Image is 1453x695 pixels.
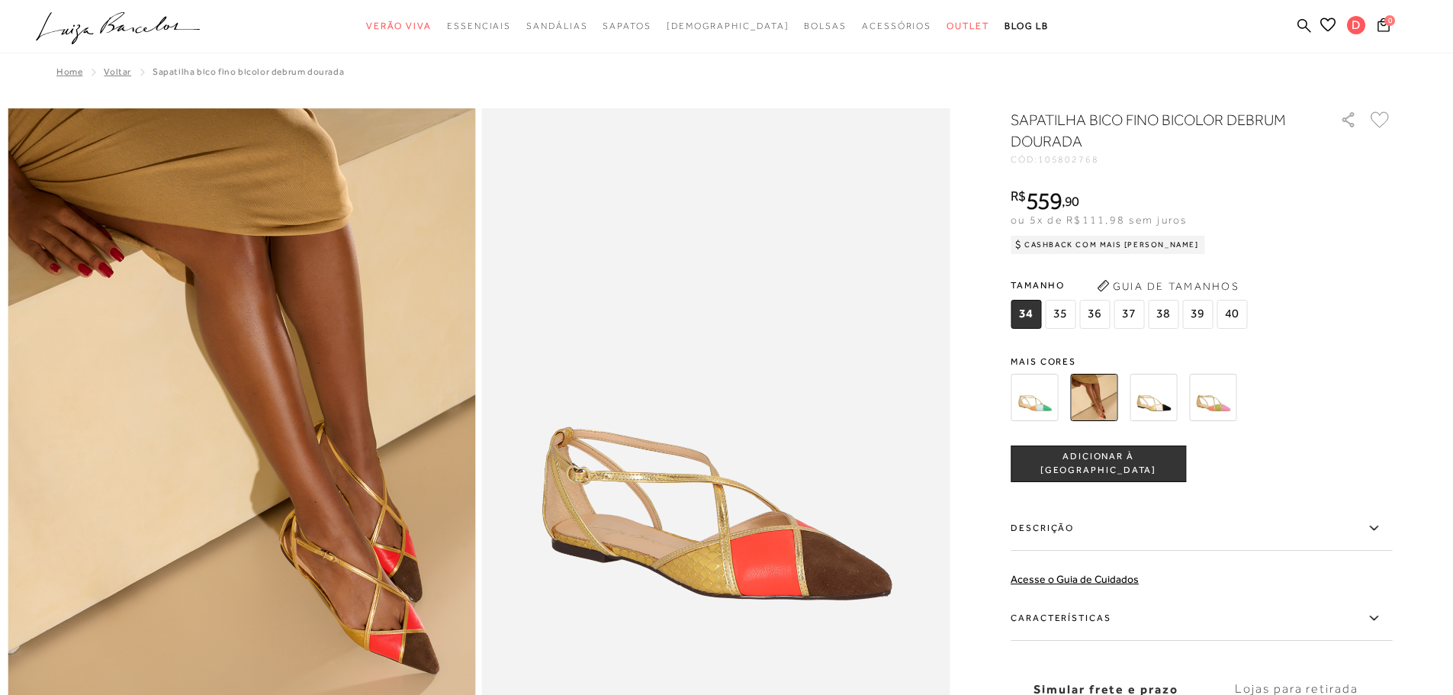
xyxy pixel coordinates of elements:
button: ADICIONAR À [GEOGRAPHIC_DATA] [1011,446,1186,482]
button: 0 [1373,17,1394,37]
a: BLOG LB [1005,12,1049,40]
span: Sapatos [603,21,651,31]
span: Acessórios [862,21,931,31]
button: D [1340,15,1373,39]
label: Descrição [1011,507,1392,551]
span: ou 5x de R$111,98 sem juros [1011,214,1187,226]
span: 40 [1217,300,1247,329]
i: , [1062,195,1079,208]
span: [DEMOGRAPHIC_DATA] [667,21,789,31]
a: categoryNavScreenReaderText [947,12,989,40]
span: Essenciais [447,21,511,31]
a: categoryNavScreenReaderText [862,12,931,40]
span: 38 [1148,300,1178,329]
span: 37 [1114,300,1144,329]
label: Características [1011,597,1392,641]
img: SAPATILHA BICO FINO BICOLOR DEBRUM DOURADA [1070,374,1117,421]
span: 0 [1384,15,1395,26]
h1: SAPATILHA BICO FINO BICOLOR DEBRUM DOURADA [1011,109,1297,152]
div: Cashback com Mais [PERSON_NAME] [1011,236,1205,254]
a: categoryNavScreenReaderText [804,12,847,40]
span: 559 [1026,187,1062,214]
span: BLOG LB [1005,21,1049,31]
span: 36 [1079,300,1110,329]
a: categoryNavScreenReaderText [447,12,511,40]
a: categoryNavScreenReaderText [603,12,651,40]
a: noSubCategoriesText [667,12,789,40]
span: 90 [1065,193,1079,209]
span: 39 [1182,300,1213,329]
span: Tamanho [1011,274,1251,297]
span: Sandálias [526,21,587,31]
a: categoryNavScreenReaderText [526,12,587,40]
span: Outlet [947,21,989,31]
button: Guia de Tamanhos [1091,274,1244,298]
span: Mais cores [1011,357,1392,366]
img: SAPATILHA BICO FINO MULTICORES DEBRUM DOURADA [1189,374,1236,421]
div: CÓD: [1011,155,1316,164]
span: ADICIONAR À [GEOGRAPHIC_DATA] [1011,450,1185,477]
a: Voltar [104,66,131,77]
a: categoryNavScreenReaderText [366,12,432,40]
i: R$ [1011,189,1026,203]
span: 105802768 [1038,154,1099,165]
span: 34 [1011,300,1041,329]
span: SAPATILHA BICO FINO BICOLOR DEBRUM DOURADA [153,66,344,77]
span: 35 [1045,300,1075,329]
a: Acesse o Guia de Cuidados [1011,573,1139,585]
img: SAPATILHA BICO FINO MULTICORES DEBRUM DOURADA [1130,374,1177,421]
span: Verão Viva [366,21,432,31]
img: SAPATILHA BICO FINO BICOLOR DEBRUM DOURADA [1011,374,1058,421]
span: Bolsas [804,21,847,31]
a: Home [56,66,82,77]
span: D [1347,16,1365,34]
